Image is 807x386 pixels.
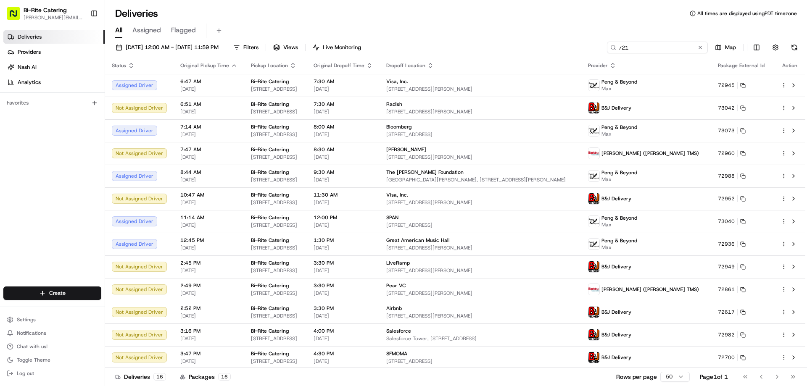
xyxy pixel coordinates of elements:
div: Deliveries [115,373,166,381]
span: [DATE] [180,176,237,183]
span: Peng & Beyond [601,215,637,221]
span: Pylon [84,142,102,149]
span: Max [601,176,637,183]
span: Bi-Rite Catering [251,328,289,334]
span: B&J Delivery [601,331,631,338]
span: Original Dropoff Time [314,62,364,69]
span: [DATE] [314,244,373,251]
span: Peng & Beyond [601,79,637,85]
button: Views [269,42,302,53]
span: Radish [386,101,402,108]
span: 72960 [718,150,735,157]
span: 11:14 AM [180,214,237,221]
span: 3:47 PM [180,350,237,357]
span: [STREET_ADDRESS] [251,312,300,319]
span: 6:47 AM [180,78,237,85]
span: [DATE] [180,290,237,297]
div: 📗 [8,123,15,129]
span: Bi-Rite Catering [251,237,289,244]
span: 7:47 AM [180,146,237,153]
span: [STREET_ADDRESS] [251,131,300,138]
button: Start new chat [143,83,153,93]
button: [DATE] 12:00 AM - [DATE] 11:59 PM [112,42,222,53]
span: B&J Delivery [601,309,631,315]
img: profile_peng_cartwheel.jpg [588,125,599,136]
img: profile_bj_cartwheel_2man.png [588,193,599,204]
span: 2:49 PM [180,282,237,289]
span: [DATE] [314,108,373,115]
span: Bi-Rite Catering [251,282,289,289]
span: 11:30 AM [314,192,373,198]
button: Bi-Rite Catering [24,6,67,14]
img: profile_bj_cartwheel_2man.png [588,261,599,272]
span: 4:30 PM [314,350,373,357]
span: 72936 [718,241,735,247]
span: [STREET_ADDRESS] [251,358,300,365]
span: [DATE] [180,86,237,92]
span: [DATE] [314,131,373,138]
span: Bi-Rite Catering [251,192,289,198]
span: [STREET_ADDRESS] [386,131,575,138]
span: Bi-Rite Catering [251,101,289,108]
span: Views [283,44,298,51]
span: [DATE] 12:00 AM - [DATE] 11:59 PM [126,44,219,51]
span: 1:30 PM [314,237,373,244]
span: [STREET_ADDRESS] [386,358,575,365]
span: [STREET_ADDRESS] [251,222,300,228]
span: 72952 [718,195,735,202]
span: Original Pickup Time [180,62,229,69]
span: [DATE] [180,267,237,274]
span: Providers [18,48,41,56]
img: profile_peng_cartwheel.jpg [588,239,599,249]
span: Bloomberg [386,123,411,130]
span: Visa, Inc. [386,192,408,198]
button: Filters [229,42,262,53]
span: [STREET_ADDRESS] [386,222,575,228]
span: [DATE] [180,199,237,206]
span: 72949 [718,263,735,270]
img: Nash [8,8,25,25]
span: Deliveries [18,33,42,41]
span: 8:00 AM [314,123,373,130]
div: 16 [218,373,231,381]
span: Max [601,244,637,251]
a: Analytics [3,76,105,89]
span: Nash AI [18,63,37,71]
span: Airbnb [386,305,402,312]
span: Max [601,85,637,92]
img: betty.jpg [588,148,599,159]
button: [PERSON_NAME][EMAIL_ADDRESS][PERSON_NAME][DOMAIN_NAME] [24,14,84,21]
span: [STREET_ADDRESS][PERSON_NAME] [386,267,575,274]
div: Start new chat [29,80,138,89]
a: 📗Knowledge Base [5,118,68,134]
span: [STREET_ADDRESS][PERSON_NAME] [386,290,575,297]
button: Live Monitoring [309,42,365,53]
button: Map [711,42,740,53]
span: Toggle Theme [17,357,50,363]
span: Package External Id [718,62,765,69]
button: 72982 [718,331,746,338]
span: [STREET_ADDRESS] [251,335,300,342]
span: [STREET_ADDRESS] [251,86,300,92]
a: 💻API Documentation [68,118,138,134]
span: [DATE] [180,335,237,342]
span: Pickup Location [251,62,288,69]
span: [PERSON_NAME] [386,146,426,153]
span: Provider [588,62,608,69]
button: 72945 [718,82,746,89]
span: [STREET_ADDRESS][PERSON_NAME] [386,199,575,206]
span: 6:51 AM [180,101,237,108]
button: Settings [3,314,101,326]
a: Deliveries [3,30,105,44]
span: The [PERSON_NAME] Foundation [386,169,464,176]
span: 3:30 PM [314,305,373,312]
button: 72861 [718,286,746,293]
span: Great American Music Hall [386,237,450,244]
span: [DATE] [180,222,237,228]
span: [DATE] [314,267,373,274]
span: Bi-Rite Catering [251,214,289,221]
span: [DATE] [314,358,373,365]
span: All times are displayed using PDT timezone [697,10,797,17]
span: [STREET_ADDRESS] [251,199,300,206]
